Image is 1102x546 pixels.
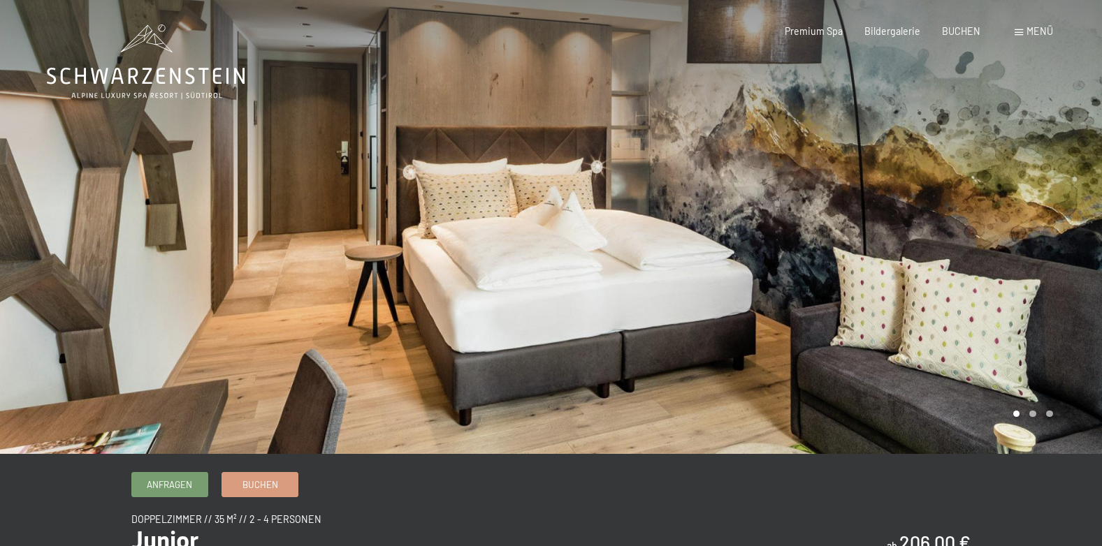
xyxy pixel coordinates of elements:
a: BUCHEN [942,25,980,37]
a: Premium Spa [785,25,843,37]
a: Buchen [222,473,298,496]
a: Bildergalerie [864,25,920,37]
a: Anfragen [132,473,208,496]
span: Buchen [242,478,278,491]
span: Anfragen [147,478,192,491]
span: Doppelzimmer // 35 m² // 2 - 4 Personen [131,513,321,525]
span: Menü [1027,25,1053,37]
